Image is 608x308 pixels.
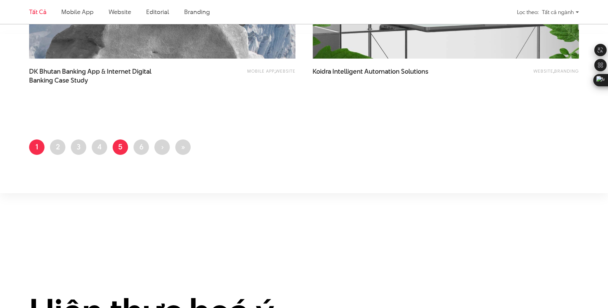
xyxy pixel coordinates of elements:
[542,6,579,18] div: Tất cả ngành
[109,8,131,16] a: Website
[92,139,107,155] a: 4
[332,67,363,76] span: Intelligent
[554,68,579,74] a: Branding
[29,67,166,84] a: DK Bhutan Banking App & Internet DigitalBanking Case Study
[472,67,579,81] div: ,
[29,67,166,84] span: DK Bhutan Banking App & Internet Digital
[181,141,185,152] span: »
[276,68,295,74] a: Website
[401,67,428,76] span: Solutions
[50,139,65,155] a: 2
[29,8,46,16] a: Tất cả
[313,67,331,76] span: Koidra
[533,68,553,74] a: Website
[364,67,400,76] span: Automation
[313,67,449,84] a: Koidra Intelligent Automation Solutions
[29,76,88,85] span: Banking Case Study
[71,139,86,155] a: 3
[161,141,164,152] span: ›
[113,139,128,155] a: 5
[247,68,275,74] a: Mobile app
[517,6,539,18] div: Lọc theo:
[61,8,93,16] a: Mobile app
[146,8,169,16] a: Editorial
[189,67,295,81] div: ,
[134,139,149,155] a: 6
[184,8,210,16] a: Branding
